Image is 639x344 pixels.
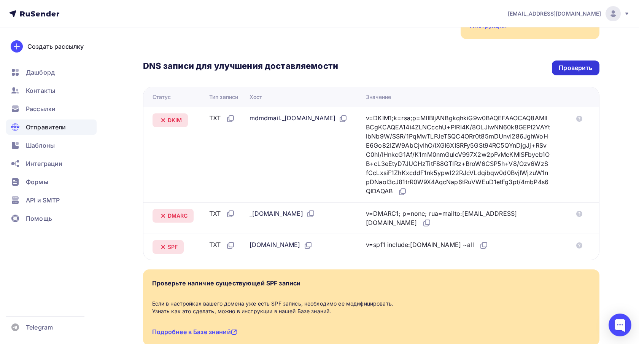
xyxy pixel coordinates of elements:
span: Контакты [26,86,55,95]
div: Тип записи [209,93,238,101]
div: TXT [209,113,235,123]
span: Помощь [26,214,52,223]
div: v=DMARC1; p=none; rua=mailto:[EMAIL_ADDRESS][DOMAIN_NAME] [366,209,550,228]
div: _[DOMAIN_NAME] [250,209,315,219]
a: Отправители [6,119,97,135]
div: mdmdmail._[DOMAIN_NAME] [250,113,348,123]
h3: DNS записи для улучшения доставляемости [143,61,338,73]
a: Формы [6,174,97,190]
span: DKIM [168,116,182,124]
span: Шаблоны [26,141,55,150]
span: [EMAIL_ADDRESS][DOMAIN_NAME] [508,10,601,18]
div: Значение [366,93,391,101]
span: Дашборд [26,68,55,77]
span: Интеграции [26,159,62,168]
span: SPF [168,243,178,251]
div: TXT [209,240,235,250]
span: API и SMTP [26,196,60,205]
div: Статус [153,93,171,101]
span: Рассылки [26,104,56,113]
div: Хост [250,93,262,101]
span: DMARC [168,212,188,220]
a: Дашборд [6,65,97,80]
a: Подробнее в Базе знаний [152,328,237,336]
div: Создать рассылку [27,42,84,51]
a: Контакты [6,83,97,98]
a: [EMAIL_ADDRESS][DOMAIN_NAME] [508,6,630,21]
div: [DOMAIN_NAME] [250,240,313,250]
div: Проверить [559,64,592,72]
div: TXT [209,209,235,219]
span: Telegram [26,323,53,332]
div: Проверьте наличие существующей SPF записи [152,279,301,288]
a: Шаблоны [6,138,97,153]
span: Отправители [26,123,66,132]
div: v=DKIM1;k=rsa;p=MIIBIjANBgkqhkiG9w0BAQEFAAOCAQ8AMIIBCgKCAQEA14i4ZLNCcchU+PlRI4K/8OLJlwNN60k8GEPI2... [366,113,550,196]
a: Рассылки [6,101,97,116]
div: Если в настройках вашего домена уже есть SPF запись, необходимо ее модифицировать. Узнать как это... [152,300,590,315]
div: v=spf1 include:[DOMAIN_NAME] ~all [366,240,488,250]
span: Формы [26,177,48,186]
